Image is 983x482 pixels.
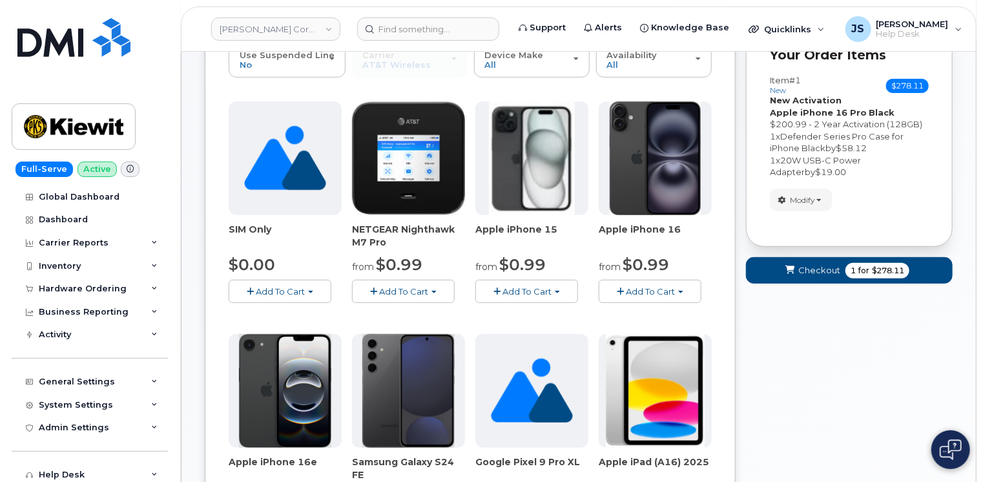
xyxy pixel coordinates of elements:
[770,155,776,165] span: 1
[211,17,340,41] a: Kiewit Corporation
[362,334,455,448] img: s24FE.jpg
[474,43,590,77] button: Device Make All
[770,155,861,178] span: 20W USB-C Power Adapter
[239,334,332,448] img: iphone16e.png
[851,265,856,277] span: 1
[770,131,776,141] span: 1
[530,21,566,34] span: Support
[798,264,840,277] span: Checkout
[606,334,704,448] img: iPad_A16.PNG
[836,16,971,42] div: Jacob Shepherd
[475,261,497,273] small: from
[499,255,546,274] span: $0.99
[607,50,657,60] span: Availability
[575,15,631,41] a: Alerts
[770,154,929,178] div: x by
[872,265,904,277] span: $278.11
[770,76,801,94] h3: Item
[229,43,346,77] button: Use Suspended Line No
[256,286,305,297] span: Add To Cart
[869,107,895,118] strong: Black
[770,131,929,154] div: x by
[740,16,834,42] div: Quicklinks
[510,15,575,41] a: Support
[352,456,465,481] div: Samsung Galaxy S24 FE
[352,261,374,273] small: from
[475,456,588,481] div: Google Pixel 9 Pro XL
[240,50,335,60] span: Use Suspended Line
[502,286,552,297] span: Add To Cart
[623,255,669,274] span: $0.99
[770,189,833,211] button: Modify
[770,118,929,131] div: $200.99 - 2 Year Activation (128GB)
[485,50,544,60] span: Device Make
[770,95,842,105] strong: New Activation
[376,255,422,274] span: $0.99
[229,255,275,274] span: $0.00
[790,194,815,206] span: Modify
[610,101,701,215] img: iphone_16_plus.png
[746,257,953,284] button: Checkout 1 for $278.11
[379,286,428,297] span: Add To Cart
[599,456,712,481] div: Apple iPad (A16) 2025
[491,334,573,448] img: no_image_found-2caef05468ed5679b831cfe6fc140e25e0c280774317ffc20a367ab7fd17291e.png
[876,19,949,29] span: [PERSON_NAME]
[876,29,949,39] span: Help Desk
[626,286,675,297] span: Add To Cart
[836,143,867,153] span: $58.12
[770,107,867,118] strong: Apple iPhone 16 Pro
[770,131,904,154] span: Defender Series Pro Case for iPhone Black
[244,101,326,215] img: no_image_found-2caef05468ed5679b831cfe6fc140e25e0c280774317ffc20a367ab7fd17291e.png
[489,101,575,215] img: iphone15.jpg
[229,456,342,481] div: Apple iPhone 16e
[595,21,622,34] span: Alerts
[240,59,252,70] span: No
[631,15,738,41] a: Knowledge Base
[789,75,801,85] span: #1
[886,79,929,93] span: $278.11
[352,101,465,215] img: nighthawk_m7_pro.png
[485,59,497,70] span: All
[229,223,342,249] div: SIM Only
[599,261,621,273] small: from
[475,280,578,302] button: Add To Cart
[852,21,865,37] span: JS
[352,280,455,302] button: Add To Cart
[856,265,872,277] span: for
[475,223,588,249] div: Apple iPhone 15
[599,280,701,302] button: Add To Cart
[357,17,499,41] input: Find something...
[352,223,465,249] div: NETGEAR Nighthawk M7 Pro
[607,59,619,70] span: All
[596,43,712,77] button: Availability All
[770,86,786,95] small: new
[764,24,811,34] span: Quicklinks
[599,223,712,249] div: Apple iPhone 16
[651,21,729,34] span: Knowledge Base
[940,439,962,460] img: Open chat
[770,46,929,65] p: Your Order Items
[229,280,331,302] button: Add To Cart
[815,167,846,177] span: $19.00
